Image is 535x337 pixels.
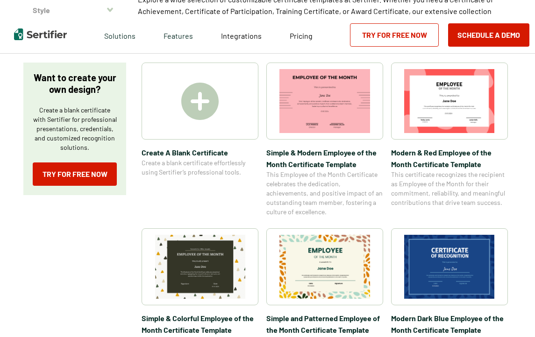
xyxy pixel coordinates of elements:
p: Want to create your own design? [33,72,117,95]
img: Simple & Modern Employee of the Month Certificate Template [279,69,370,133]
button: Schedule a Demo [448,23,529,47]
span: This Employee of the Month Certificate celebrates the dedication, achievements, and positive impa... [266,170,383,217]
img: Sertifier | Digital Credentialing Platform [14,28,67,40]
a: Try for Free Now [33,162,117,186]
a: Pricing [290,29,313,41]
span: Create a blank certificate effortlessly using Sertifier’s professional tools. [142,158,258,177]
span: Create A Blank Certificate [142,147,258,158]
span: Simple & Colorful Employee of the Month Certificate Template [142,312,258,336]
span: Simple and Patterned Employee of the Month Certificate Template [266,312,383,336]
span: This certificate recognizes the recipient as Employee of the Month for their commitment, reliabil... [391,170,508,207]
img: Simple & Colorful Employee of the Month Certificate Template [155,235,246,299]
a: Modern & Red Employee of the Month Certificate TemplateModern & Red Employee of the Month Certifi... [391,63,508,217]
a: Simple & Modern Employee of the Month Certificate TemplateSimple & Modern Employee of the Month C... [266,63,383,217]
span: Simple & Modern Employee of the Month Certificate Template [266,147,383,170]
span: Pricing [290,31,313,40]
a: Try for Free Now [350,23,439,47]
img: Simple and Patterned Employee of the Month Certificate Template [279,235,370,299]
img: Modern Dark Blue Employee of the Month Certificate Template [404,235,495,299]
span: Integrations [221,31,262,40]
span: Features [164,29,193,41]
a: Integrations [221,29,262,41]
p: Create a blank certificate with Sertifier for professional presentations, credentials, and custom... [33,105,117,152]
img: Modern & Red Employee of the Month Certificate Template [404,69,495,133]
span: Modern Dark Blue Employee of the Month Certificate Template [391,312,508,336]
img: Create A Blank Certificate [181,83,219,120]
span: Solutions [104,29,136,41]
span: Modern & Red Employee of the Month Certificate Template [391,147,508,170]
